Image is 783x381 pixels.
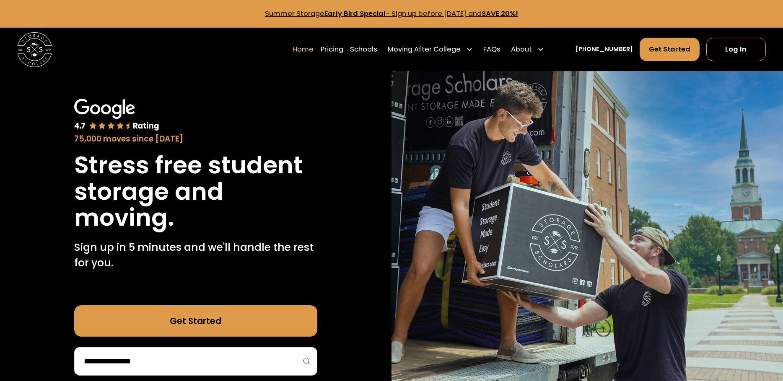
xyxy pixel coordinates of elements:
[508,37,548,62] div: About
[324,9,386,18] strong: Early Bird Special
[74,239,318,271] p: Sign up in 5 minutes and we'll handle the rest for you.
[384,37,477,62] div: Moving After College
[293,37,314,62] a: Home
[321,37,343,62] a: Pricing
[640,38,699,61] a: Get Started
[265,9,518,18] a: Summer StorageEarly Bird Special- Sign up before [DATE] andSAVE 20%!
[483,37,500,62] a: FAQs
[576,45,633,54] a: [PHONE_NUMBER]
[511,44,532,55] div: About
[17,32,52,67] img: Storage Scholars main logo
[74,99,159,131] img: Google 4.7 star rating
[74,152,318,231] h1: Stress free student storage and moving.
[350,37,377,62] a: Schools
[706,38,765,61] a: Log In
[74,133,318,145] div: 75,000 moves since [DATE]
[482,9,518,18] strong: SAVE 20%!
[388,44,461,55] div: Moving After College
[74,305,318,337] a: Get Started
